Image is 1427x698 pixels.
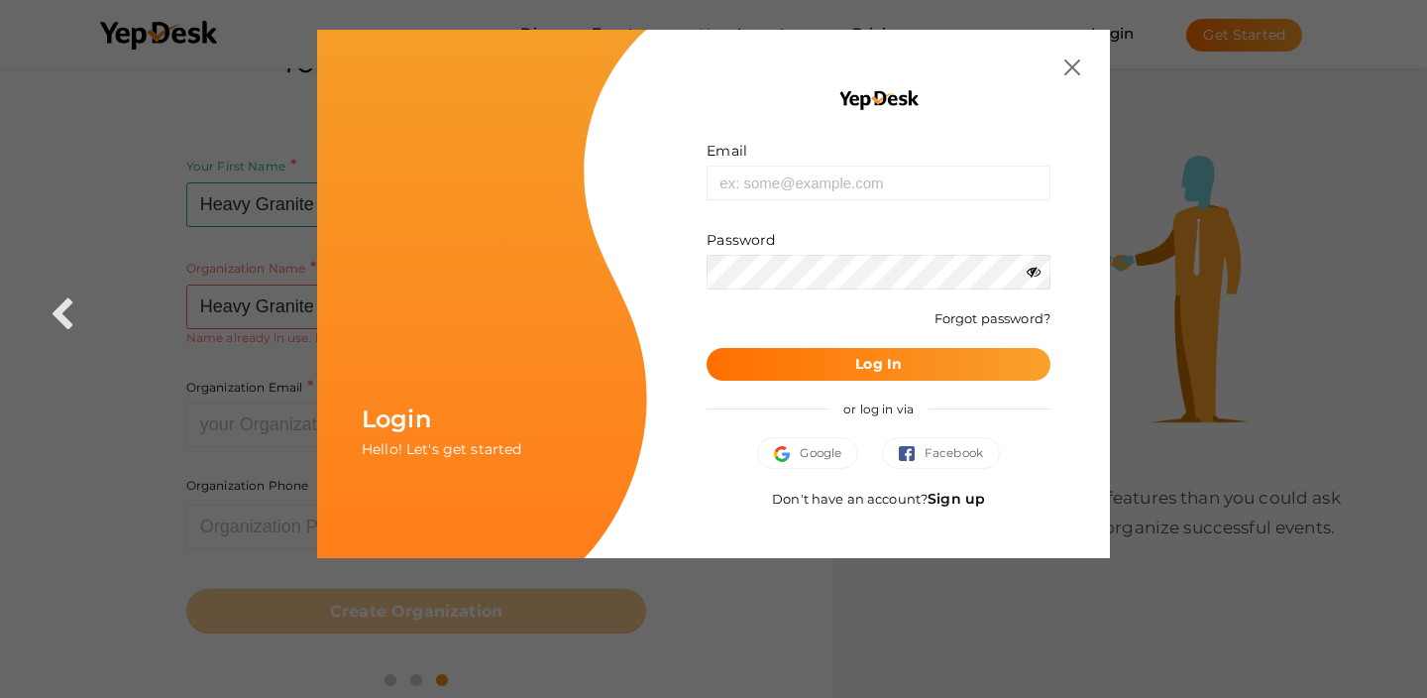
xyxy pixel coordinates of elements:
[707,348,1050,381] button: Log In
[707,230,775,250] label: Password
[774,446,800,462] img: google.svg
[757,437,858,469] button: Google
[362,440,521,458] span: Hello! Let's get started
[362,405,431,433] span: Login
[828,387,929,431] span: or log in via
[707,166,1050,200] input: ex: some@example.com
[707,141,747,161] label: Email
[837,89,920,111] img: YEP_black_cropped.png
[1064,59,1080,75] img: close.svg
[934,310,1050,326] a: Forgot password?
[899,443,983,463] span: Facebook
[855,355,902,373] b: Log In
[772,491,985,507] span: Don't have an account?
[899,446,925,462] img: facebook.svg
[882,437,1000,469] button: Facebook
[774,443,841,463] span: Google
[928,490,985,508] a: Sign up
